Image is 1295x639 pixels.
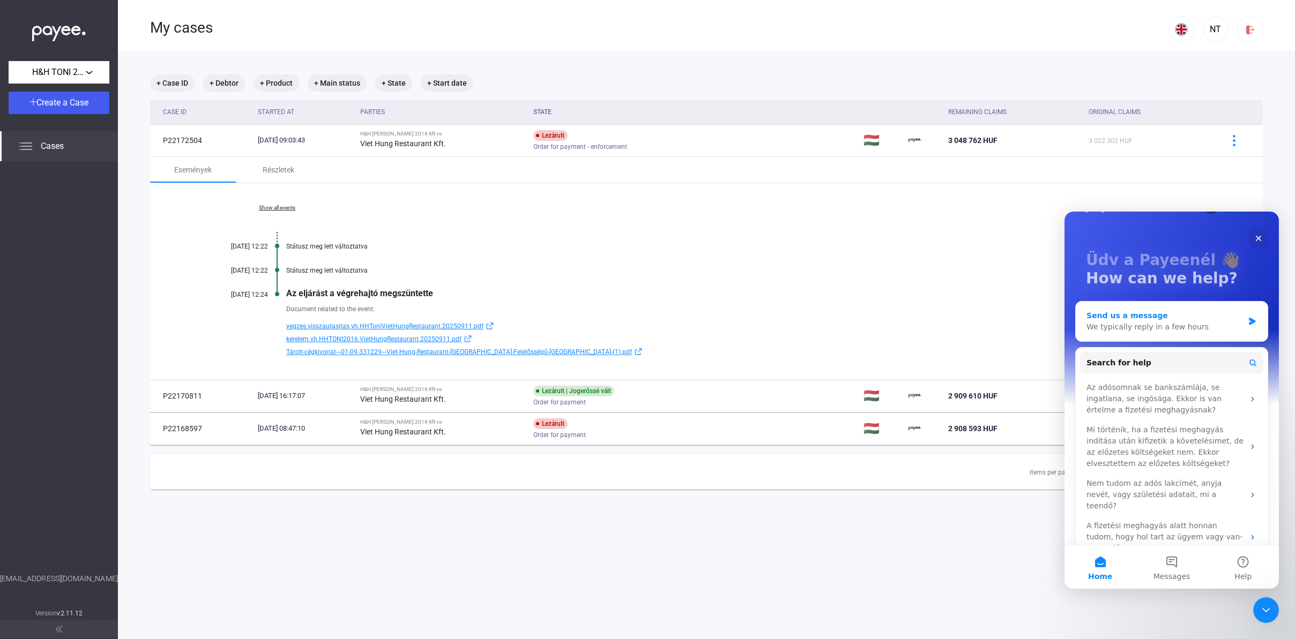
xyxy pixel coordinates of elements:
[204,205,351,211] a: Show all events
[360,106,525,118] div: Parties
[533,428,586,441] span: Order for payment
[483,322,496,330] img: external-link-blue
[308,74,367,92] mat-chip: + Main status
[1253,597,1279,623] iframe: Intercom live chat
[1089,106,1209,118] div: Original Claims
[360,139,446,148] strong: Viet Hung Restaurant Kft.
[204,267,268,274] div: [DATE] 12:22
[263,163,295,176] div: Részletek
[533,396,586,409] span: Order for payment
[286,288,1209,298] div: Az eljárást a végrehajtó megszüntette
[286,333,462,345] span: kerelem.vh.HHTONI2016.VietHungRestaurant.20250911.pdf
[57,610,83,617] strong: v2.11.12
[286,320,1209,333] a: vegzes.visszautasitas.vh.HHToniVietHungRestaurant.20250911.pdfexternal-link-blue
[56,626,62,633] img: arrow-double-left-grey.svg
[1203,17,1229,42] button: NT
[9,92,109,114] button: Create a Case
[37,97,89,108] span: Create a Case
[163,106,187,118] div: Case ID
[1229,135,1240,146] img: more-blue
[948,392,998,400] span: 2 909 610 HUF
[1237,17,1263,42] button: logout-red
[1089,106,1141,118] div: Original Claims
[1065,212,1279,589] iframe: Intercom live chat
[1030,466,1074,479] div: Items per page:
[1089,137,1133,145] span: 3 022 302 HUF
[462,335,474,343] img: external-link-blue
[258,390,352,401] div: [DATE] 16:17:07
[258,106,294,118] div: Started at
[859,124,905,156] td: 🇭🇺
[948,106,1081,118] div: Remaining Claims
[533,418,568,429] div: Lezárult
[204,291,268,298] div: [DATE] 12:24
[421,74,473,92] mat-chip: + Start date
[258,106,352,118] div: Started at
[859,380,905,412] td: 🇭🇺
[19,140,32,153] img: list.svg
[360,106,385,118] div: Parties
[286,345,632,358] span: Tárolt-cégkivonat---01-09-331229---Viet-Hung-Restaurant-[GEOGRAPHIC_DATA]-Felelősségű-[GEOGR...
[286,243,1209,250] div: Státusz meg lett változtatva
[859,412,905,445] td: 🇭🇺
[1207,23,1225,36] div: NT
[948,106,1007,118] div: Remaining Claims
[32,66,86,79] span: H&H TONI 2016 Kft
[909,422,921,435] img: payee-logo
[360,386,525,393] div: H&H [PERSON_NAME] 2016 Kft vs
[32,20,86,42] img: white-payee-white-dot.svg
[163,106,249,118] div: Case ID
[150,74,195,92] mat-chip: + Case ID
[533,130,568,141] div: Lezárult
[203,74,245,92] mat-chip: + Debtor
[909,389,921,402] img: payee-logo
[29,98,37,106] img: plus-white.svg
[286,267,1209,274] div: Státusz meg lett változtatva
[9,61,109,84] button: H&H TONI 2016 Kft
[150,19,1169,37] div: My cases
[360,419,525,425] div: H&H [PERSON_NAME] 2016 Kft vs
[150,380,254,412] td: P22170811
[948,424,998,433] span: 2 908 593 HUF
[632,348,645,356] img: external-link-blue
[254,74,299,92] mat-chip: + Product
[360,395,446,403] strong: Viet Hung Restaurant Kft.
[529,100,859,124] th: State
[533,386,614,396] div: Lezárult | Jogerőssé vált
[258,423,352,434] div: [DATE] 08:47:10
[360,427,446,436] strong: Viet Hung Restaurant Kft.
[286,333,1209,345] a: kerelem.vh.HHTONI2016.VietHungRestaurant.20250911.pdfexternal-link-blue
[41,140,64,153] span: Cases
[258,135,352,146] div: [DATE] 09:03:43
[1169,17,1194,42] button: EN
[533,140,627,153] span: Order for payment - enforcement
[150,124,254,156] td: P22172504
[286,345,1209,358] a: Tárolt-cégkivonat---01-09-331229---Viet-Hung-Restaurant-[GEOGRAPHIC_DATA]-Felelősségű-[GEOGR...
[375,74,412,92] mat-chip: + State
[286,304,1209,314] div: Document related to the event:
[1175,23,1188,36] img: EN
[1223,129,1245,152] button: more-blue
[286,320,483,333] span: vegzes.visszautasitas.vh.HHToniVietHungRestaurant.20250911.pdf
[360,131,525,137] div: H&H [PERSON_NAME] 2016 Kft vs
